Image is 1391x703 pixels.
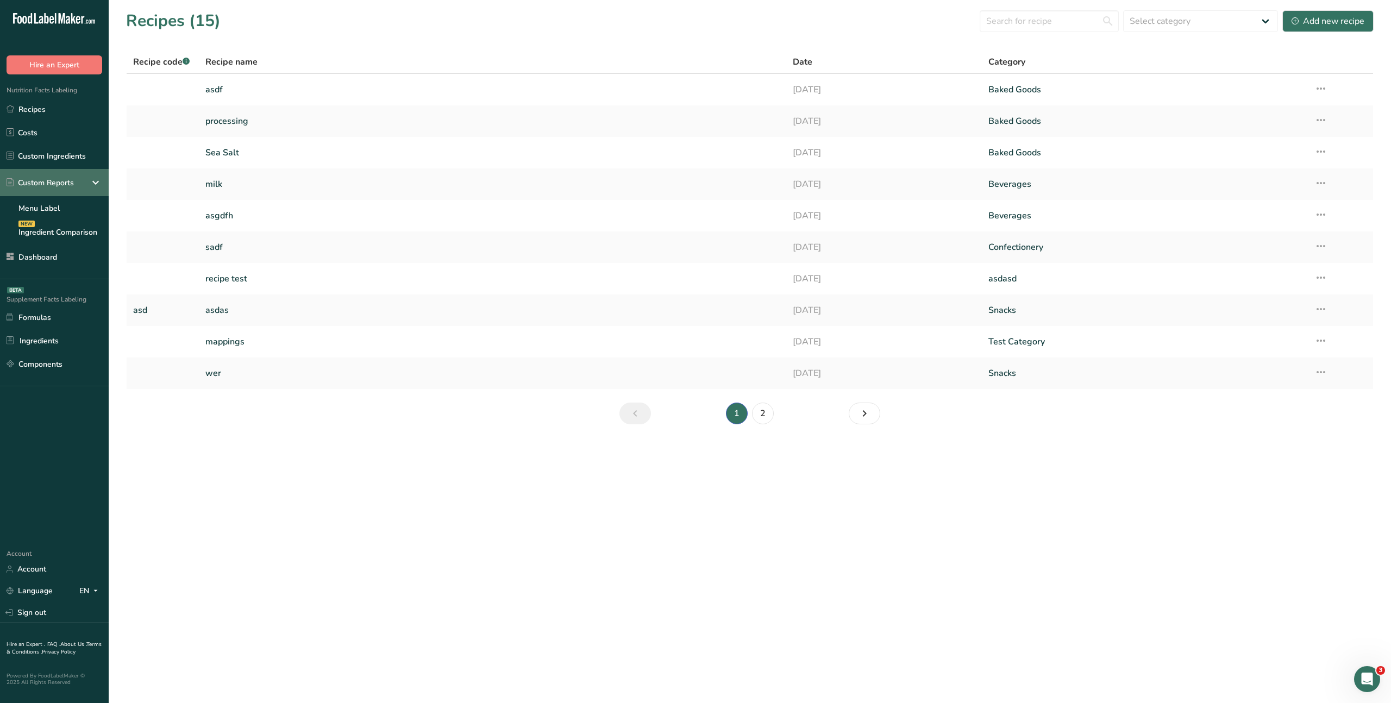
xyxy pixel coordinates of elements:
a: [DATE] [793,236,975,259]
a: mappings [205,330,779,353]
div: BETA [7,287,24,293]
button: Hire an Expert [7,55,102,74]
a: Baked Goods [988,78,1301,101]
a: Beverages [988,173,1301,196]
a: asd [133,299,192,322]
a: Hire an Expert . [7,641,45,648]
a: [DATE] [793,362,975,385]
a: wer [205,362,779,385]
div: EN [79,585,102,598]
div: Add new recipe [1292,15,1364,28]
a: FAQ . [47,641,60,648]
a: milk [205,173,779,196]
a: processing [205,110,779,133]
a: [DATE] [793,173,975,196]
span: Category [988,55,1025,68]
a: Snacks [988,299,1301,322]
a: asdasd [988,267,1301,290]
span: Recipe name [205,55,258,68]
button: Add new recipe [1282,10,1374,32]
a: sadf [205,236,779,259]
a: Beverages [988,204,1301,227]
a: [DATE] [793,267,975,290]
div: NEW [18,221,35,227]
a: About Us . [60,641,86,648]
div: Powered By FoodLabelMaker © 2025 All Rights Reserved [7,673,102,686]
a: [DATE] [793,204,975,227]
a: Privacy Policy [42,648,76,656]
h1: Recipes (15) [126,9,221,33]
a: Baked Goods [988,141,1301,164]
a: Language [7,581,53,600]
a: recipe test [205,267,779,290]
a: Page 2. [752,403,774,424]
a: [DATE] [793,330,975,353]
a: asdas [205,299,779,322]
a: Confectionery [988,236,1301,259]
a: [DATE] [793,110,975,133]
a: [DATE] [793,78,975,101]
a: asgdfh [205,204,779,227]
a: asdf [205,78,779,101]
a: [DATE] [793,141,975,164]
a: Snacks [988,362,1301,385]
a: Sea Salt [205,141,779,164]
span: Recipe code [133,56,190,68]
a: [DATE] [793,299,975,322]
a: Baked Goods [988,110,1301,133]
a: Previous page [619,403,651,424]
a: Terms & Conditions . [7,641,102,656]
input: Search for recipe [980,10,1119,32]
span: 3 [1376,666,1385,675]
div: Custom Reports [7,177,74,189]
a: Next page [849,403,880,424]
iframe: Intercom live chat [1354,666,1380,692]
span: Date [793,55,812,68]
a: Test Category [988,330,1301,353]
